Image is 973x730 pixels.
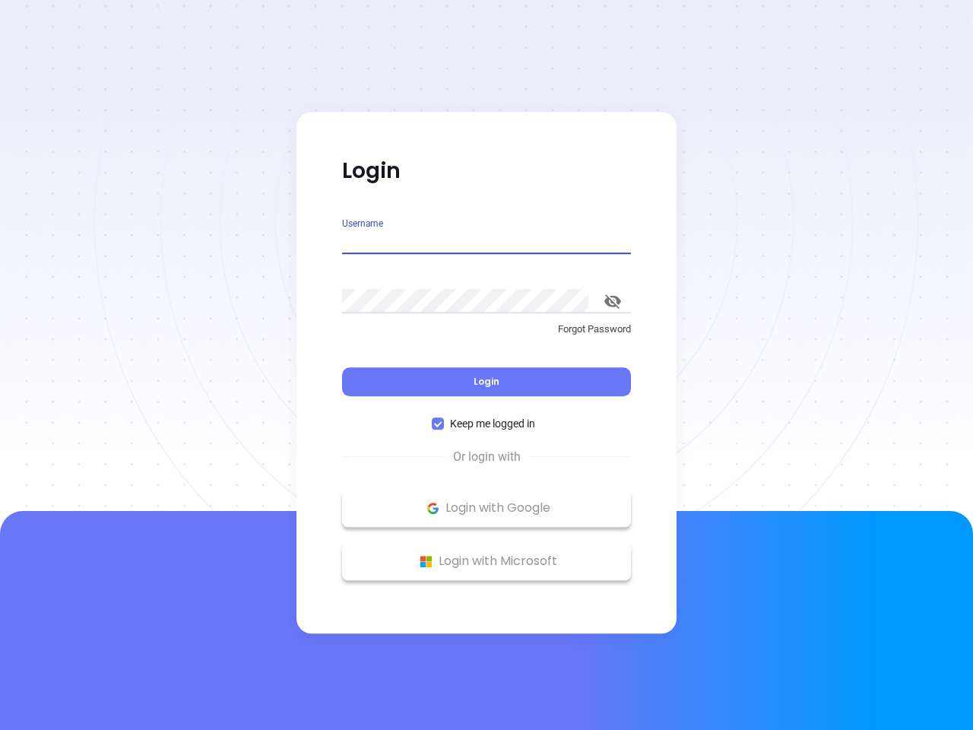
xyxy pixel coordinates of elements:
[445,448,528,466] span: Or login with
[342,157,631,185] p: Login
[423,499,442,518] img: Google Logo
[350,497,623,519] p: Login with Google
[594,283,631,319] button: toggle password visibility
[342,322,631,349] a: Forgot Password
[474,375,499,388] span: Login
[444,415,541,432] span: Keep me logged in
[342,367,631,396] button: Login
[342,322,631,337] p: Forgot Password
[417,552,436,571] img: Microsoft Logo
[342,489,631,527] button: Google Logo Login with Google
[342,542,631,580] button: Microsoft Logo Login with Microsoft
[342,219,383,228] label: Username
[350,550,623,573] p: Login with Microsoft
